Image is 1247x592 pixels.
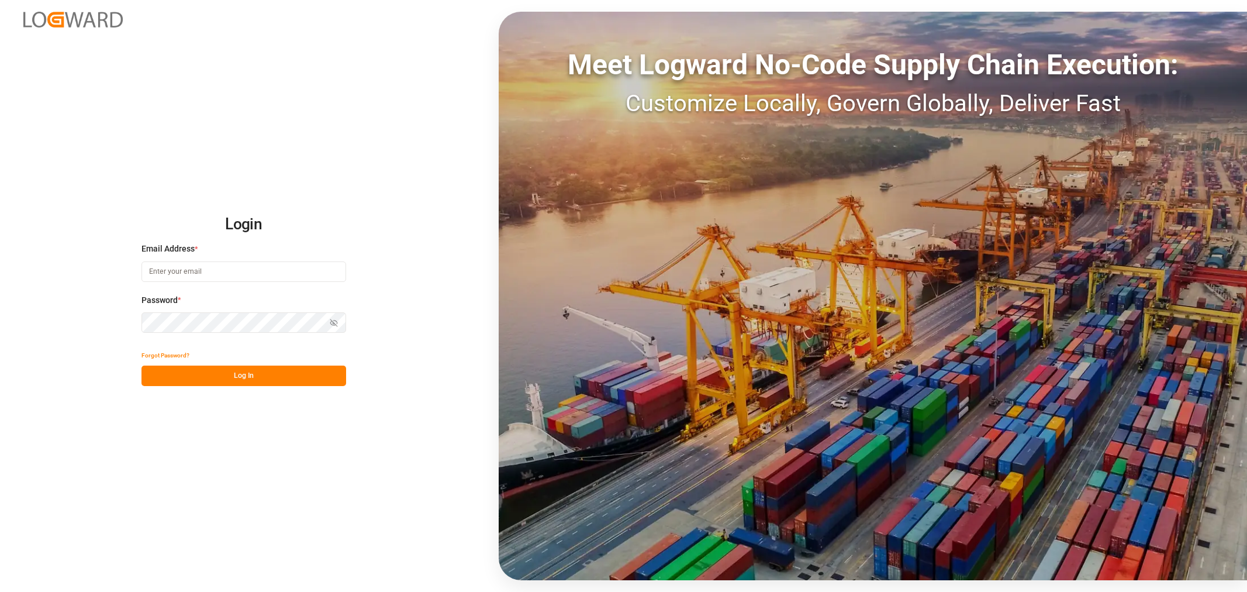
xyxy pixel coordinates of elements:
[141,206,346,243] h2: Login
[141,261,346,282] input: Enter your email
[499,86,1247,121] div: Customize Locally, Govern Globally, Deliver Fast
[499,44,1247,86] div: Meet Logward No-Code Supply Chain Execution:
[141,366,346,386] button: Log In
[23,12,123,27] img: Logward_new_orange.png
[141,294,178,307] span: Password
[141,243,195,255] span: Email Address
[141,345,189,366] button: Forgot Password?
